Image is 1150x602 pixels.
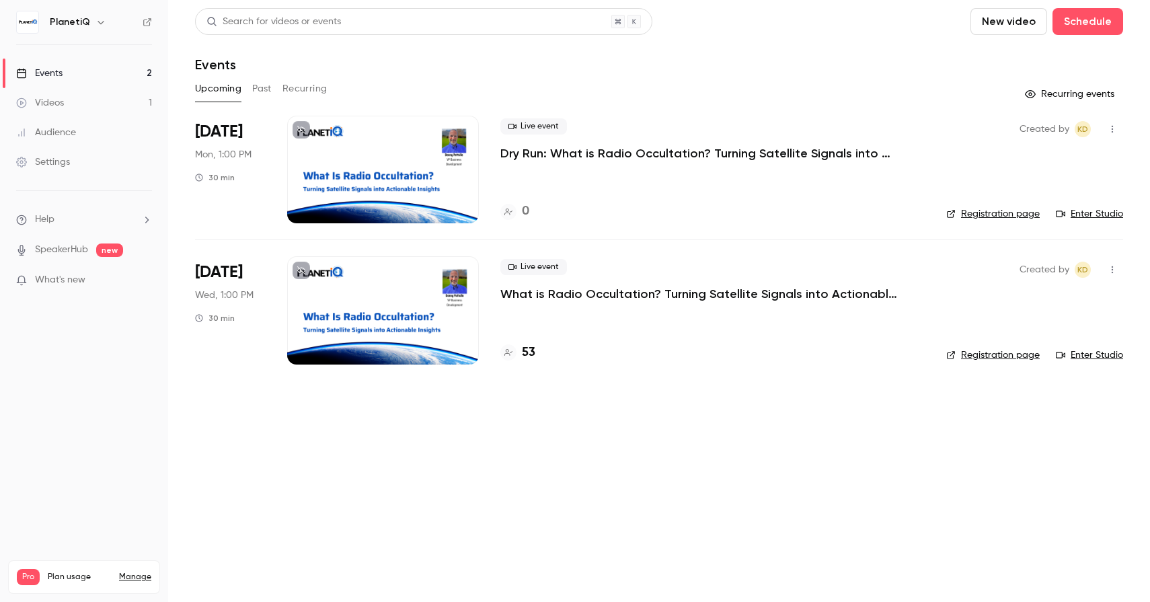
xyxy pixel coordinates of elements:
[282,78,328,100] button: Recurring
[1056,348,1123,362] a: Enter Studio
[500,344,535,362] a: 53
[195,256,266,364] div: Oct 15 Wed, 10:00 AM (America/Los Angeles)
[35,273,85,287] span: What's new
[35,213,54,227] span: Help
[522,202,529,221] h4: 0
[195,116,266,223] div: Oct 13 Mon, 12:00 PM (America/Chicago)
[16,67,63,80] div: Events
[1075,262,1091,278] span: Karen Dubey
[96,243,123,257] span: new
[1075,121,1091,137] span: Karen Dubey
[1077,121,1088,137] span: KD
[50,15,90,29] h6: PlanetiQ
[16,155,70,169] div: Settings
[500,145,904,161] a: Dry Run: What is Radio Occultation? Turning Satellite Signals into Actionable Insights
[970,8,1047,35] button: New video
[195,262,243,283] span: [DATE]
[17,569,40,585] span: Pro
[195,78,241,100] button: Upcoming
[48,572,111,582] span: Plan usage
[17,11,38,33] img: PlanetiQ
[252,78,272,100] button: Past
[500,202,529,221] a: 0
[16,213,152,227] li: help-dropdown-opener
[500,259,567,275] span: Live event
[1056,207,1123,221] a: Enter Studio
[946,207,1040,221] a: Registration page
[522,344,535,362] h4: 53
[1019,83,1123,105] button: Recurring events
[500,118,567,135] span: Live event
[16,96,64,110] div: Videos
[946,348,1040,362] a: Registration page
[1020,121,1069,137] span: Created by
[119,572,151,582] a: Manage
[195,289,254,302] span: Wed, 1:00 PM
[1052,8,1123,35] button: Schedule
[206,15,341,29] div: Search for videos or events
[1020,262,1069,278] span: Created by
[195,148,252,161] span: Mon, 1:00 PM
[195,172,235,183] div: 30 min
[35,243,88,257] a: SpeakerHub
[500,286,904,302] a: What is Radio Occultation? Turning Satellite Signals into Actionable Insights
[195,313,235,324] div: 30 min
[1077,262,1088,278] span: KD
[195,121,243,143] span: [DATE]
[195,57,236,73] h1: Events
[16,126,76,139] div: Audience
